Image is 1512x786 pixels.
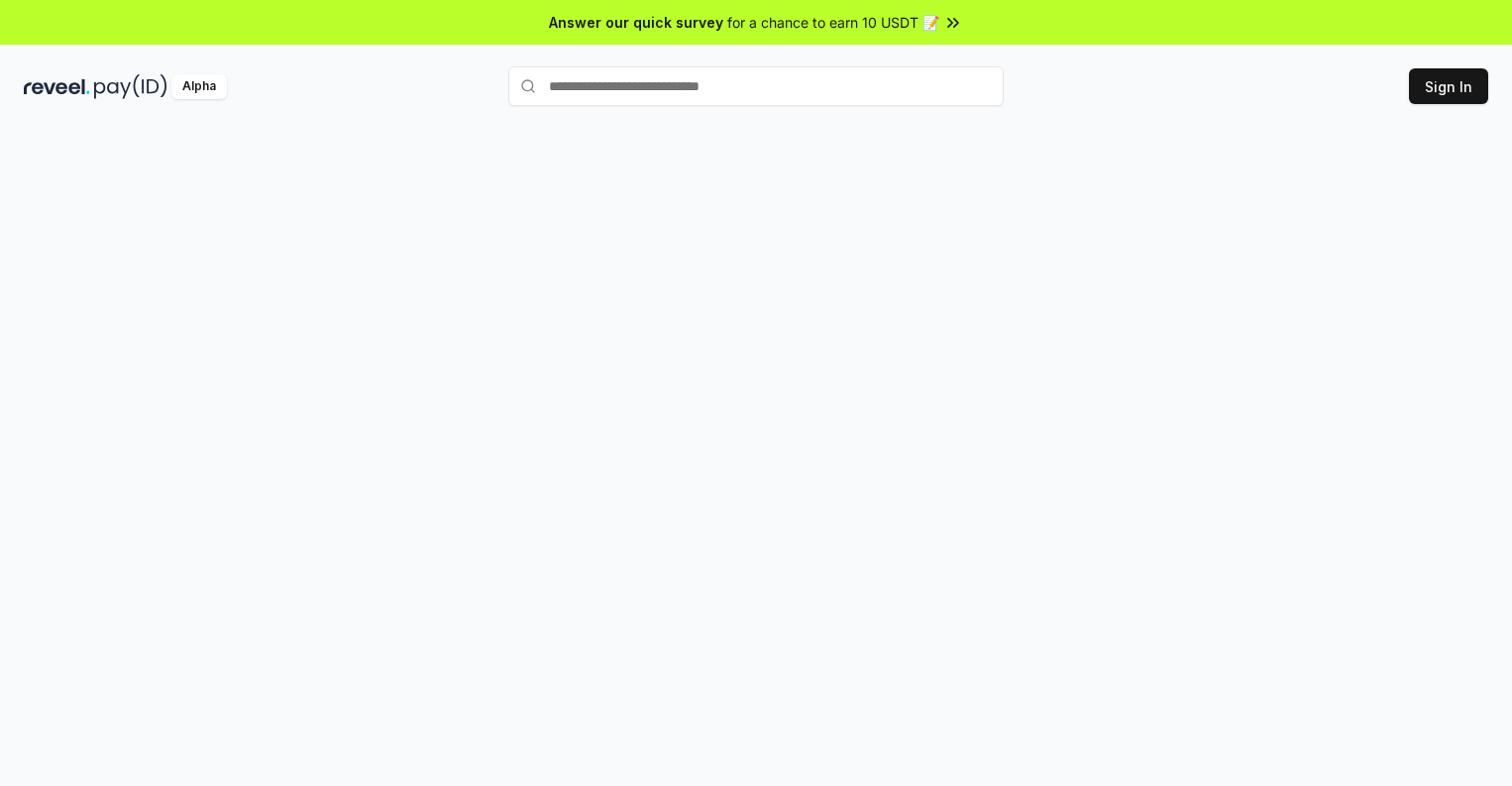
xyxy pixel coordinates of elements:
[171,74,227,99] div: Alpha
[1409,68,1488,104] button: Sign In
[727,12,939,33] span: for a chance to earn 10 USDT 📝
[24,74,90,99] img: reveel_dark
[549,12,723,33] span: Answer our quick survey
[94,74,167,99] img: pay_id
